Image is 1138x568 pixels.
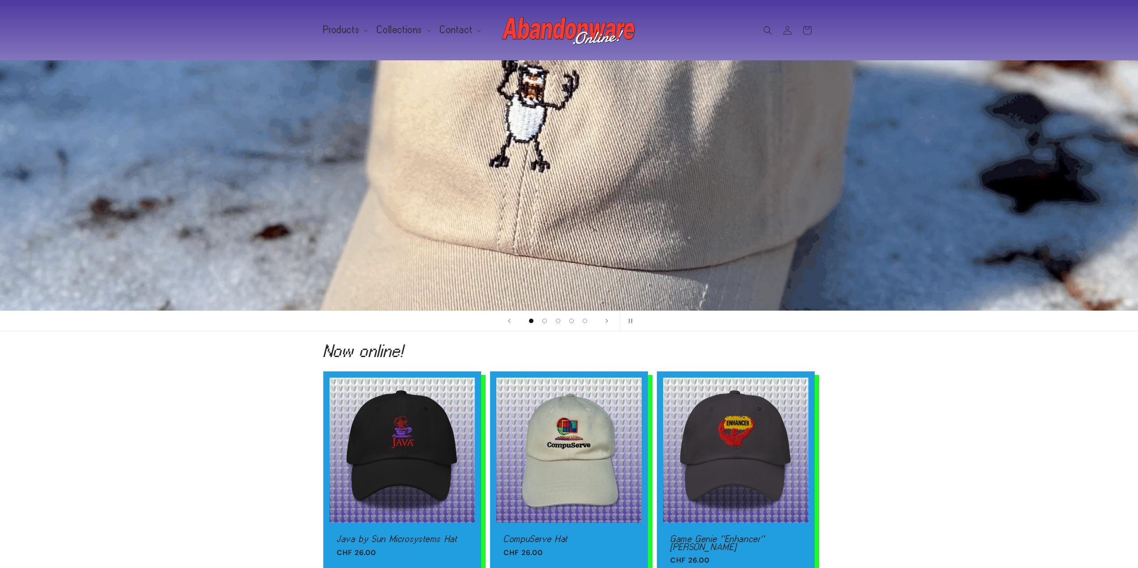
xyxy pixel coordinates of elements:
[372,21,435,39] summary: Collections
[578,314,592,328] button: Load slide 5 of 5
[337,535,468,543] a: Java by Sun Microsystems Hat
[565,314,578,328] button: Load slide 4 of 5
[318,21,372,39] summary: Products
[435,21,485,39] summary: Contact
[619,311,639,331] button: Pause slideshow
[503,535,635,543] a: CompuServe Hat
[525,314,538,328] button: Load slide 1 of 5
[499,9,639,51] a: Abandonware
[440,26,473,34] span: Contact
[323,344,815,358] h2: Now online!
[499,311,519,331] button: Previous slide
[377,26,423,34] span: Collections
[323,26,360,34] span: Products
[551,314,565,328] button: Load slide 3 of 5
[597,311,617,331] button: Next slide
[502,13,636,48] img: Abandonware
[538,314,551,328] button: Load slide 2 of 5
[670,535,801,551] a: Game Genie "Enhancer" [PERSON_NAME]
[758,21,778,40] summary: Search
